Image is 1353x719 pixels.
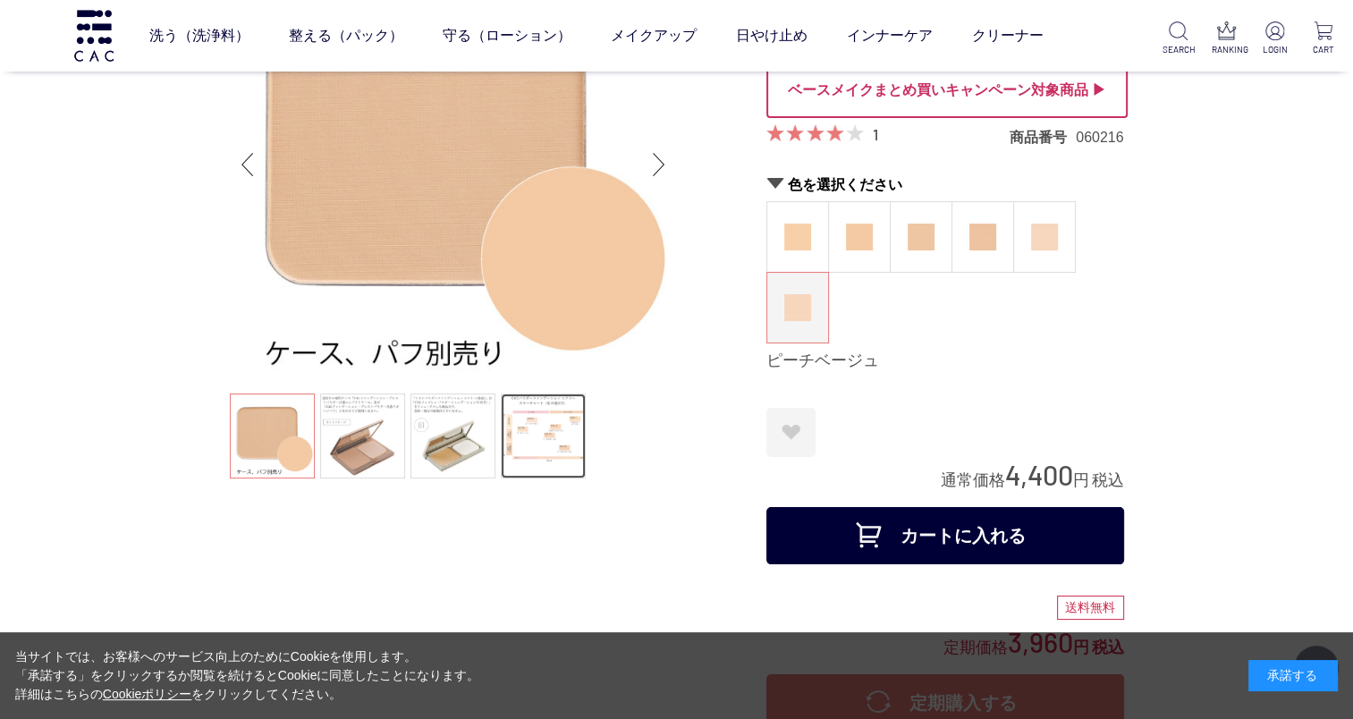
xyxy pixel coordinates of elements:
[908,224,934,250] img: ヘーゼルオークル
[230,129,266,200] div: Previous slide
[1259,21,1290,56] a: LOGIN
[1307,21,1339,56] a: CART
[1092,471,1124,489] span: 税込
[971,11,1043,61] a: クリーナー
[72,10,116,61] img: logo
[766,351,1124,372] div: ピーチベージュ
[846,11,932,61] a: インナーケア
[1073,471,1089,489] span: 円
[1076,128,1123,147] dd: 060216
[1163,43,1194,56] p: SEARCH
[1211,21,1242,56] a: RANKING
[1010,128,1076,147] dt: 商品番号
[1031,224,1058,250] img: ピーチアイボリー
[1014,202,1075,272] a: ピーチアイボリー
[951,201,1014,273] dl: アーモンドオークル
[941,471,1005,489] span: 通常価格
[1013,201,1076,273] dl: ピーチアイボリー
[103,687,192,701] a: Cookieポリシー
[766,201,829,273] dl: ココナッツオークル
[1248,660,1338,691] div: 承諾する
[288,11,402,61] a: 整える（パック）
[1307,43,1339,56] p: CART
[1163,21,1194,56] a: SEARCH
[1005,458,1073,491] span: 4,400
[784,294,811,321] img: ピーチベージュ
[829,202,890,272] a: マカダミアオークル
[442,11,571,61] a: 守る（ローション）
[890,201,952,273] dl: ヘーゼルオークル
[969,224,996,250] img: アーモンドオークル
[891,202,951,272] a: ヘーゼルオークル
[766,175,1124,194] h2: 色を選択ください
[766,507,1124,564] button: カートに入れる
[767,202,828,272] a: ココナッツオークル
[784,224,811,250] img: ココナッツオークル
[766,272,829,343] dl: ピーチベージュ
[610,11,696,61] a: メイクアップ
[1008,625,1073,658] span: 3,960
[846,224,873,250] img: マカダミアオークル
[766,408,816,457] a: お気に入りに登録する
[15,647,480,704] div: 当サイトでは、お客様へのサービス向上のためにCookieを使用します。 「承諾する」をクリックするか閲覧を続けるとCookieに同意したことになります。 詳細はこちらの をクリックしてください。
[1259,43,1290,56] p: LOGIN
[1057,596,1124,621] div: 送料無料
[148,11,249,61] a: 洗う（洗浄料）
[641,129,677,200] div: Next slide
[828,201,891,273] dl: マカダミアオークル
[873,124,878,144] a: 1
[1211,43,1242,56] p: RANKING
[952,202,1013,272] a: アーモンドオークル
[735,11,807,61] a: 日やけ止め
